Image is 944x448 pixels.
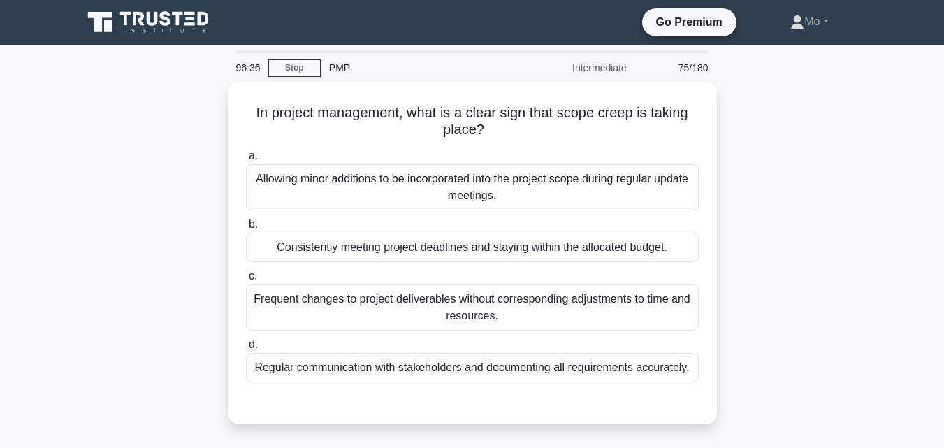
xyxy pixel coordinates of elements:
div: 75/180 [635,54,717,82]
span: c. [249,270,257,282]
a: Go Premium [648,13,731,31]
div: Regular communication with stakeholders and documenting all requirements accurately. [246,353,699,382]
span: d. [249,338,258,350]
span: a. [249,150,258,161]
div: Allowing minor additions to be incorporated into the project scope during regular update meetings. [246,164,699,210]
h5: In project management, what is a clear sign that scope creep is taking place? [245,104,700,139]
a: Mo [757,8,862,36]
div: Consistently meeting project deadlines and staying within the allocated budget. [246,233,699,262]
div: 96:36 [228,54,268,82]
div: Frequent changes to project deliverables without corresponding adjustments to time and resources. [246,284,699,331]
div: Intermediate [513,54,635,82]
a: Stop [268,59,321,77]
span: b. [249,218,258,230]
div: PMP [321,54,513,82]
